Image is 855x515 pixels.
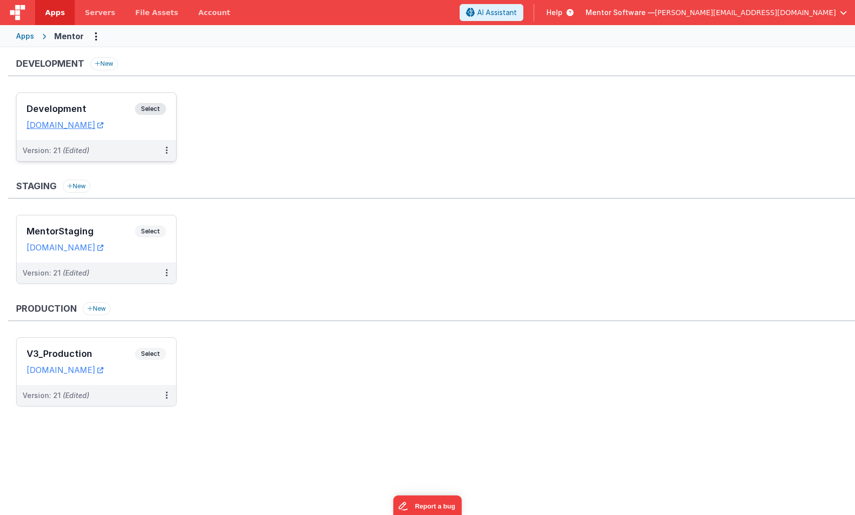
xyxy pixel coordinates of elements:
[27,242,103,252] a: [DOMAIN_NAME]
[63,391,89,400] span: (Edited)
[135,103,166,115] span: Select
[655,8,836,18] span: [PERSON_NAME][EMAIL_ADDRESS][DOMAIN_NAME]
[83,302,110,315] button: New
[27,349,135,359] h3: V3_Production
[460,4,523,21] button: AI Assistant
[16,59,84,69] h3: Development
[23,146,89,156] div: Version: 21
[88,28,104,44] button: Options
[27,365,103,375] a: [DOMAIN_NAME]
[45,8,65,18] span: Apps
[27,104,135,114] h3: Development
[586,8,655,18] span: Mentor Software —
[135,225,166,237] span: Select
[23,268,89,278] div: Version: 21
[27,226,135,236] h3: MentorStaging
[85,8,115,18] span: Servers
[23,391,89,401] div: Version: 21
[63,180,90,193] button: New
[135,8,179,18] span: File Assets
[54,30,84,42] div: Mentor
[16,181,57,191] h3: Staging
[586,8,847,18] button: Mentor Software — [PERSON_NAME][EMAIL_ADDRESS][DOMAIN_NAME]
[90,57,118,70] button: New
[63,269,89,277] span: (Edited)
[546,8,562,18] span: Help
[63,146,89,155] span: (Edited)
[27,120,103,130] a: [DOMAIN_NAME]
[135,348,166,360] span: Select
[16,31,34,41] div: Apps
[477,8,517,18] span: AI Assistant
[16,304,77,314] h3: Production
